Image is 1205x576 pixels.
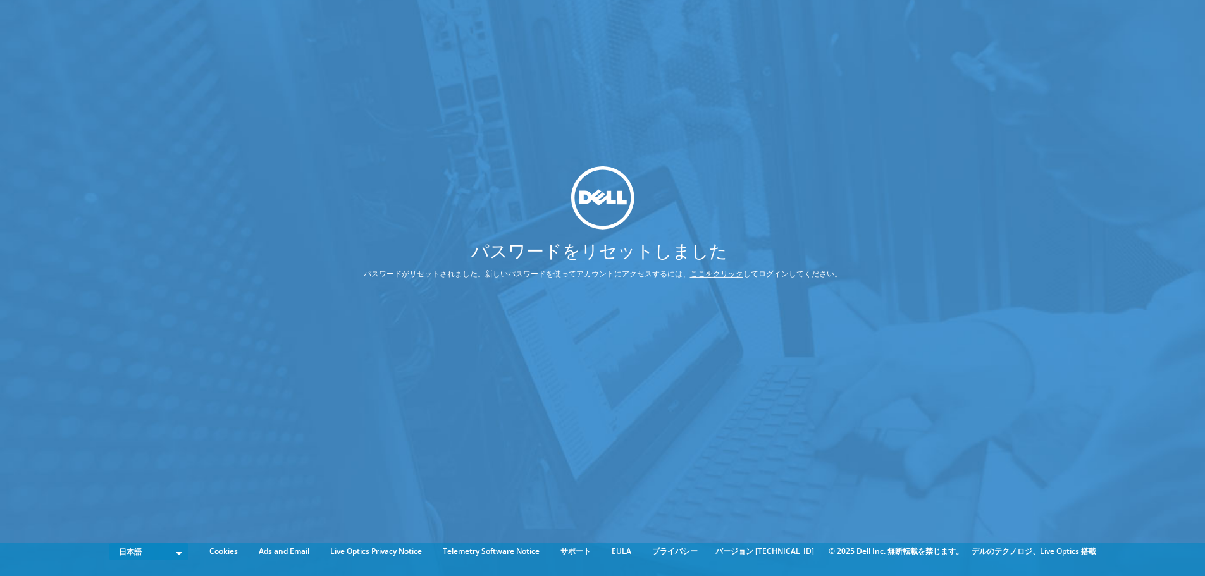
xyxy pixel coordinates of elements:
li: © 2025 Dell Inc. 無断転載を禁じます。 [822,544,970,558]
p: パスワードがリセットされました。新しいパスワードを使ってアカウントにアクセスするには、 してログインしてください。 [316,267,889,281]
a: サポート [551,544,600,558]
a: EULA [602,544,641,558]
a: Live Optics Privacy Notice [321,544,431,558]
a: プライバシー [643,544,707,558]
a: Ads and Email [249,544,319,558]
li: デルのテクノロジ、Live Optics 搭載 [972,544,1096,558]
img: dell_svg_logo.svg [571,166,634,230]
a: ここをクリック [690,268,743,279]
a: Telemetry Software Notice [433,544,549,558]
h1: パスワードをリセットしました [316,242,883,259]
a: Cookies [200,544,247,558]
li: バージョン [TECHNICAL_ID] [709,544,820,558]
